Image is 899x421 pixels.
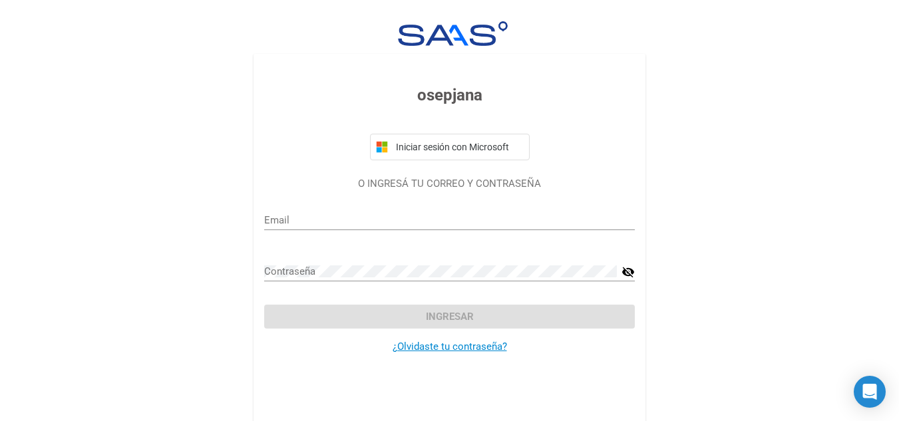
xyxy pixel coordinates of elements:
a: ¿Olvidaste tu contraseña? [393,341,507,352]
span: Iniciar sesión con Microsoft [393,142,524,152]
button: Ingresar [264,305,635,329]
mat-icon: visibility_off [622,264,635,280]
button: Iniciar sesión con Microsoft [370,134,530,160]
p: O INGRESÁ TU CORREO Y CONTRASEÑA [264,176,635,192]
h3: osepjana [264,83,635,107]
span: Ingresar [426,311,474,323]
div: Open Intercom Messenger [854,376,886,408]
